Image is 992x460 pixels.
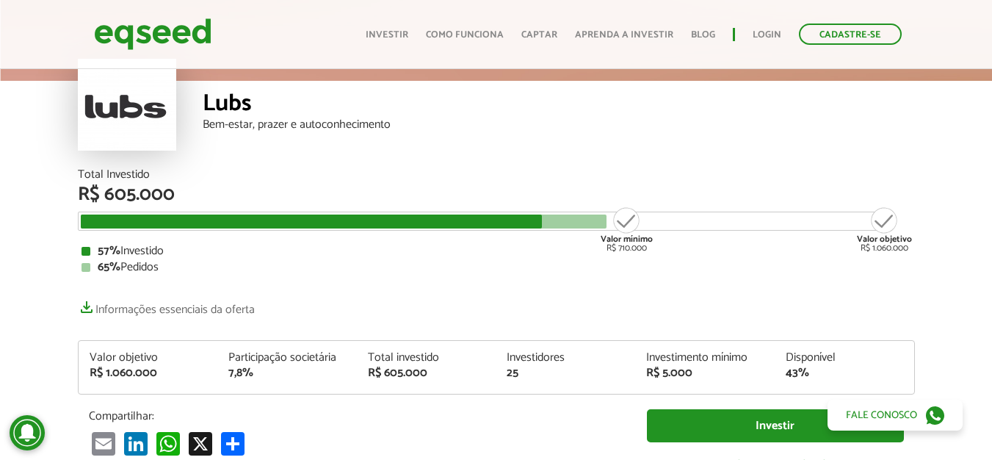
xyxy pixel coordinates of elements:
div: R$ 1.060.000 [857,206,912,253]
a: Aprenda a investir [575,30,673,40]
div: Lubs [203,92,915,119]
strong: 57% [98,241,120,261]
div: Investidores [507,352,624,364]
div: R$ 5.000 [646,367,764,379]
a: Cadastre-se [799,24,902,45]
a: Login [753,30,781,40]
a: Investir [366,30,408,40]
div: 7,8% [228,367,346,379]
a: X [186,431,215,455]
div: Bem-estar, prazer e autoconhecimento [203,119,915,131]
div: Pedidos [82,262,911,273]
strong: Valor objetivo [857,232,912,246]
a: Compartilhar [218,431,247,455]
div: Total Investido [78,169,915,181]
div: 25 [507,367,624,379]
p: Compartilhar: [89,409,625,423]
a: Fale conosco [828,400,963,431]
strong: 65% [98,257,120,277]
a: Como funciona [426,30,504,40]
strong: Valor mínimo [601,232,653,246]
div: Participação societária [228,352,346,364]
a: Blog [691,30,715,40]
a: Captar [521,30,557,40]
div: R$ 605.000 [78,185,915,204]
div: R$ 710.000 [599,206,654,253]
div: Valor objetivo [90,352,207,364]
div: R$ 605.000 [368,367,485,379]
a: Email [89,431,118,455]
a: Informações essenciais da oferta [78,295,255,316]
a: WhatsApp [153,431,183,455]
div: Disponível [786,352,903,364]
div: Investido [82,245,911,257]
div: 43% [786,367,903,379]
a: Investir [647,409,904,442]
img: EqSeed [94,15,211,54]
div: Total investido [368,352,485,364]
div: R$ 1.060.000 [90,367,207,379]
div: Investimento mínimo [646,352,764,364]
a: LinkedIn [121,431,151,455]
